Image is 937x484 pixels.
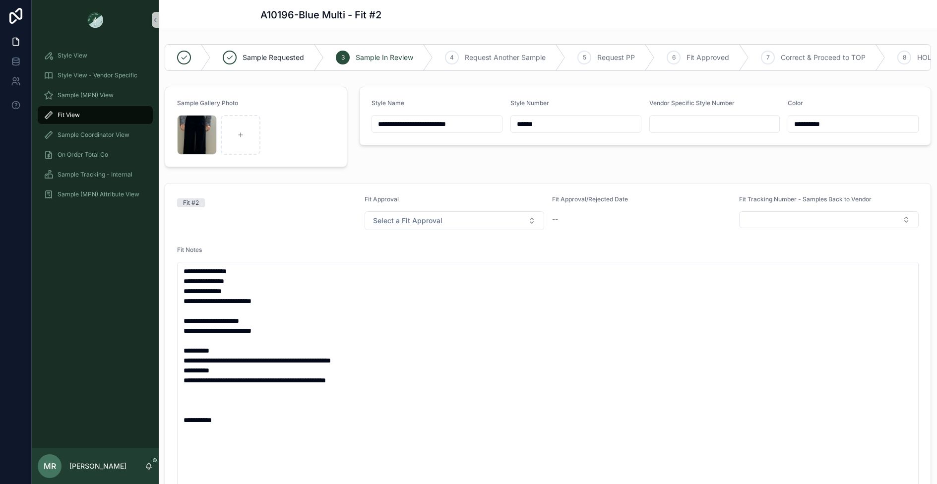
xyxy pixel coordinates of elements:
[58,151,108,159] span: On Order Total Co
[739,211,919,228] button: Select Button
[58,190,139,198] span: Sample (MPN) Attribute View
[788,99,803,107] span: Color
[177,246,202,253] span: Fit Notes
[781,53,866,62] span: Correct & Proceed to TOP
[917,53,937,62] span: HOLD
[341,54,345,61] span: 3
[597,53,635,62] span: Request PP
[58,52,87,60] span: Style View
[32,40,159,216] div: scrollable content
[38,185,153,203] a: Sample (MPN) Attribute View
[583,54,586,61] span: 5
[58,171,132,179] span: Sample Tracking - Internal
[450,54,454,61] span: 4
[243,53,304,62] span: Sample Requested
[465,53,546,62] span: Request Another Sample
[672,54,676,61] span: 6
[510,99,549,107] span: Style Number
[365,195,399,203] span: Fit Approval
[38,146,153,164] a: On Order Total Co
[739,195,872,203] span: Fit Tracking Number - Samples Back to Vendor
[38,166,153,183] a: Sample Tracking - Internal
[58,111,80,119] span: Fit View
[766,54,770,61] span: 7
[38,106,153,124] a: Fit View
[58,131,129,139] span: Sample Coordinator View
[38,86,153,104] a: Sample (MPN) View
[87,12,103,28] img: App logo
[177,99,238,107] span: Sample Gallery Photo
[649,99,735,107] span: Vendor Specific Style Number
[373,216,442,226] span: Select a Fit Approval
[552,214,558,224] span: --
[58,91,114,99] span: Sample (MPN) View
[38,47,153,64] a: Style View
[44,460,56,472] span: MR
[260,8,381,22] h1: A10196-Blue Multi - Fit #2
[356,53,413,62] span: Sample In Review
[183,198,199,207] div: Fit #2
[372,99,404,107] span: Style Name
[903,54,906,61] span: 8
[38,66,153,84] a: Style View - Vendor Specific
[552,195,628,203] span: Fit Approval/Rejected Date
[687,53,729,62] span: Fit Approved
[38,126,153,144] a: Sample Coordinator View
[365,211,544,230] button: Select Button
[69,461,126,471] p: [PERSON_NAME]
[58,71,137,79] span: Style View - Vendor Specific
